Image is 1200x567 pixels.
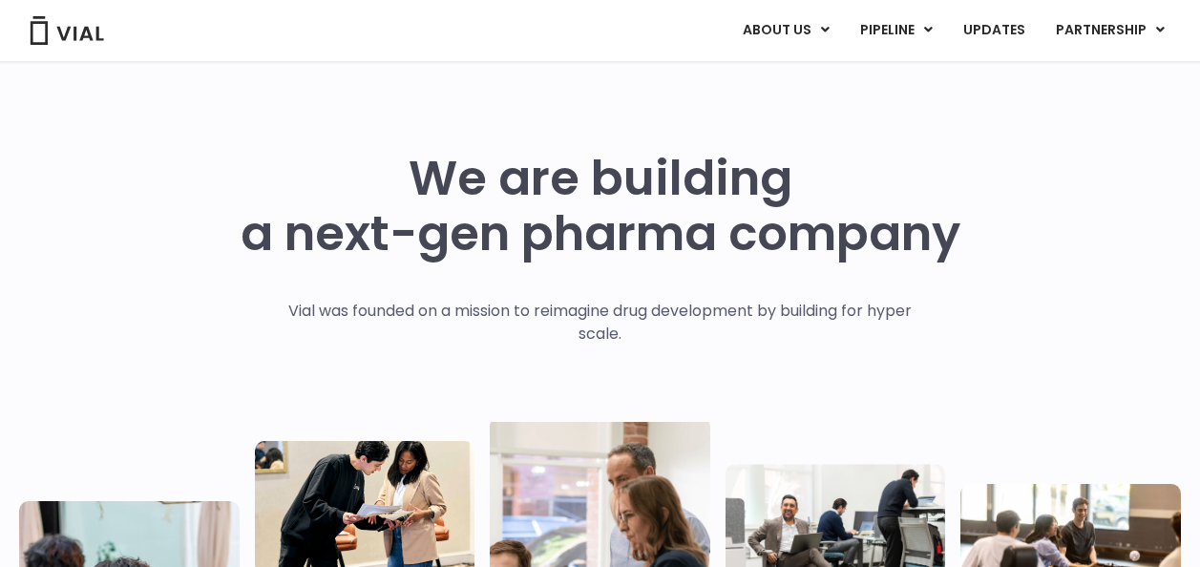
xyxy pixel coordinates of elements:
[268,300,932,346] p: Vial was founded on a mission to reimagine drug development by building for hyper scale.
[29,16,105,45] img: Vial Logo
[727,14,844,47] a: ABOUT USMenu Toggle
[845,14,947,47] a: PIPELINEMenu Toggle
[1041,14,1180,47] a: PARTNERSHIPMenu Toggle
[948,14,1040,47] a: UPDATES
[241,151,960,262] h1: We are building a next-gen pharma company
